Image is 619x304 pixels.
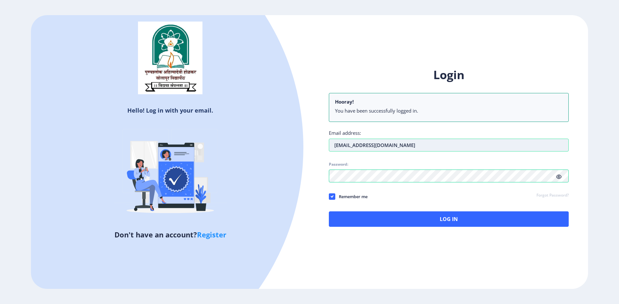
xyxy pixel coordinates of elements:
label: Password: [329,162,348,167]
button: Log In [329,211,569,227]
a: Forgot Password? [536,193,569,198]
img: Verified-rafiki.svg [114,117,227,229]
h1: Login [329,67,569,83]
input: Email address [329,139,569,152]
li: You have been successfully logged in. [335,107,563,114]
a: Register [197,230,226,239]
img: sulogo.png [138,22,202,94]
h5: Don't have an account? [36,229,305,240]
span: Remember me [335,193,368,200]
b: Hooray! [335,98,354,105]
label: Email address: [329,130,361,136]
